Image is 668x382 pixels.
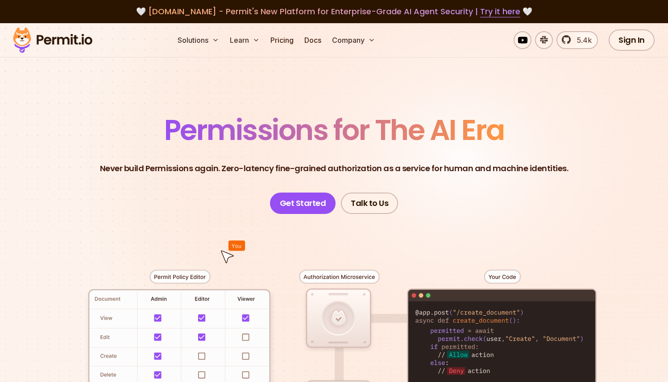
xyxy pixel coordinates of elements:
[21,5,647,18] div: 🤍 🤍
[148,6,520,17] span: [DOMAIN_NAME] - Permit's New Platform for Enterprise-Grade AI Agent Security |
[100,162,568,175] p: Never build Permissions again. Zero-latency fine-grained authorization as a service for human and...
[164,110,504,150] span: Permissions for The AI Era
[572,35,592,45] span: 5.4k
[267,31,297,49] a: Pricing
[174,31,223,49] button: Solutions
[328,31,379,49] button: Company
[270,193,336,214] a: Get Started
[480,6,520,17] a: Try it here
[9,25,96,55] img: Permit logo
[609,29,655,51] a: Sign In
[226,31,263,49] button: Learn
[341,193,398,214] a: Talk to Us
[301,31,325,49] a: Docs
[556,31,598,49] a: 5.4k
